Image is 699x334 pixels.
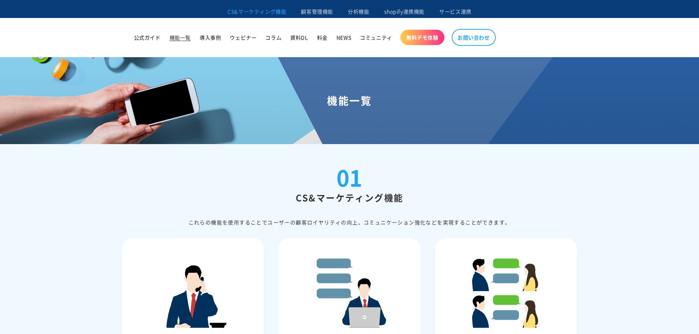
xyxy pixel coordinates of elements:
img: 定型⽂設定 [313,254,386,328]
h1: 機能一覧 [9,94,690,107]
span: 公式ガイド [134,34,161,41]
span: コミュニティ [360,34,392,41]
span: コラム [265,34,281,41]
a: 料金 [313,30,332,45]
span: 料金 [317,34,328,41]
span: ウェビナー [230,34,256,41]
a: 公式ガイド [130,30,165,45]
span: 資料DL [290,34,308,41]
a: ウェビナー [225,30,261,45]
span: 無料デモ体験 [406,34,438,41]
h2: CS&マーケティング機能 [122,192,577,203]
a: NEWS [332,30,356,45]
img: ⾃動応答 [156,254,230,328]
a: 無料デモ体験 [400,30,444,45]
div: 01 [336,166,363,188]
span: 機能一覧 [170,34,191,41]
img: シナリオ設定 [469,254,543,328]
span: 導入事例 [200,34,221,41]
a: コラム [261,30,286,45]
a: お問い合わせ [452,29,496,46]
a: 導入事例 [195,30,225,45]
a: コミュニティ [356,30,397,45]
div: これらの機能を使⽤することでユーザーの顧客ロイヤリティの向上、コミュニケーション強化などを実現することができます。 [122,218,577,227]
a: 資料DL [286,30,312,45]
a: 機能一覧 [165,30,195,45]
span: お問い合わせ [458,34,490,41]
span: NEWS [336,34,351,41]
